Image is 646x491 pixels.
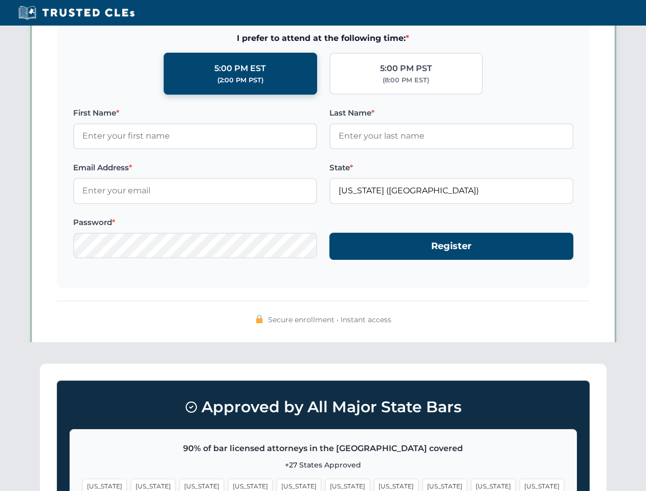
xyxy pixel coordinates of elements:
[73,162,317,174] label: Email Address
[329,107,573,119] label: Last Name
[73,178,317,204] input: Enter your email
[329,162,573,174] label: State
[73,216,317,229] label: Password
[268,314,391,325] span: Secure enrollment • Instant access
[73,107,317,119] label: First Name
[329,178,573,204] input: Florida (FL)
[217,75,263,85] div: (2:00 PM PST)
[82,442,564,455] p: 90% of bar licensed attorneys in the [GEOGRAPHIC_DATA] covered
[383,75,429,85] div: (8:00 PM EST)
[255,315,263,323] img: 🔒
[82,459,564,471] p: +27 States Approved
[329,123,573,149] input: Enter your last name
[73,123,317,149] input: Enter your first name
[329,233,573,260] button: Register
[380,62,432,75] div: 5:00 PM PST
[214,62,266,75] div: 5:00 PM EST
[15,5,138,20] img: Trusted CLEs
[73,32,573,45] span: I prefer to attend at the following time:
[70,393,577,421] h3: Approved by All Major State Bars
